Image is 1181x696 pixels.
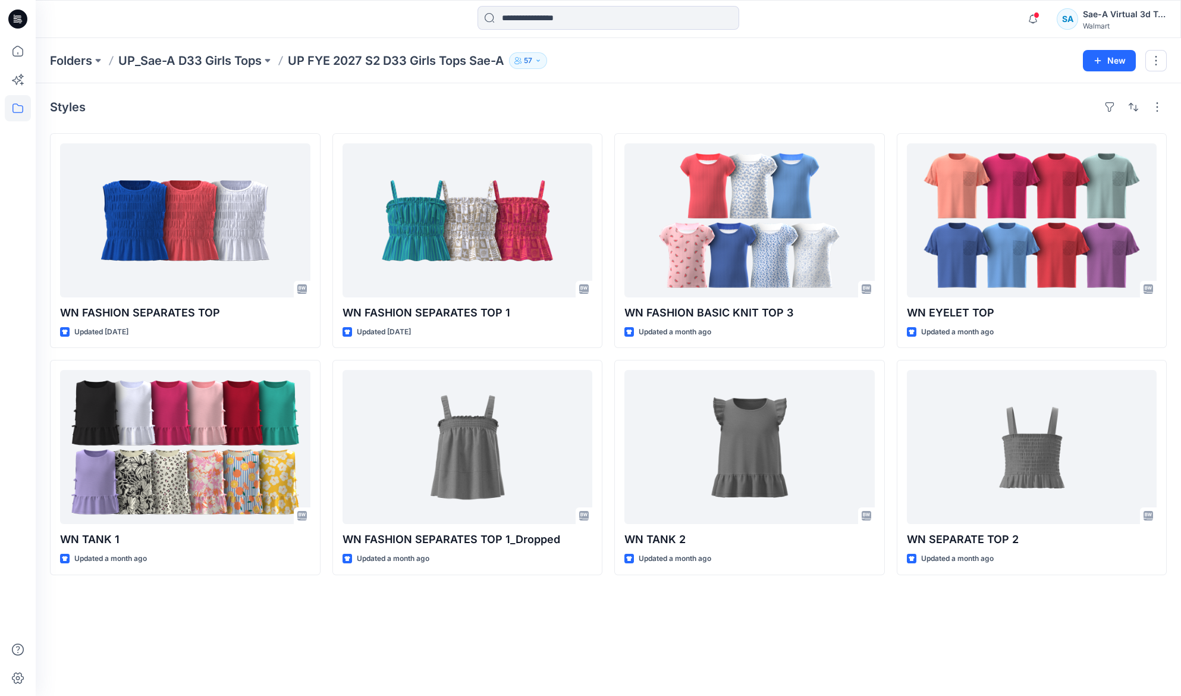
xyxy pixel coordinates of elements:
[50,52,92,69] a: Folders
[1083,50,1136,71] button: New
[921,553,994,565] p: Updated a month ago
[524,54,532,67] p: 57
[624,531,875,548] p: WN TANK 2
[60,305,310,321] p: WN FASHION SEPARATES TOP
[343,370,593,524] a: WN FASHION SEPARATES TOP 1_Dropped
[60,143,310,297] a: WN FASHION SEPARATES TOP
[624,370,875,524] a: WN TANK 2
[60,531,310,548] p: WN TANK 1
[639,326,711,338] p: Updated a month ago
[1057,8,1078,30] div: SA
[921,326,994,338] p: Updated a month ago
[60,370,310,524] a: WN TANK 1
[907,143,1157,297] a: WN EYELET TOP
[1083,21,1166,30] div: Walmart
[343,531,593,548] p: WN FASHION SEPARATES TOP 1_Dropped
[343,143,593,297] a: WN FASHION SEPARATES TOP 1
[357,553,429,565] p: Updated a month ago
[639,553,711,565] p: Updated a month ago
[907,305,1157,321] p: WN EYELET TOP
[624,143,875,297] a: WN FASHION BASIC KNIT TOP 3
[907,531,1157,548] p: WN SEPARATE TOP 2
[74,553,147,565] p: Updated a month ago
[74,326,128,338] p: Updated [DATE]
[509,52,547,69] button: 57
[907,370,1157,524] a: WN SEPARATE TOP 2
[624,305,875,321] p: WN FASHION BASIC KNIT TOP 3
[118,52,262,69] a: UP_Sae-A D33 Girls Tops
[343,305,593,321] p: WN FASHION SEPARATES TOP 1
[288,52,504,69] p: UP FYE 2027 S2 D33 Girls Tops Sae-A
[1083,7,1166,21] div: Sae-A Virtual 3d Team
[50,100,86,114] h4: Styles
[357,326,411,338] p: Updated [DATE]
